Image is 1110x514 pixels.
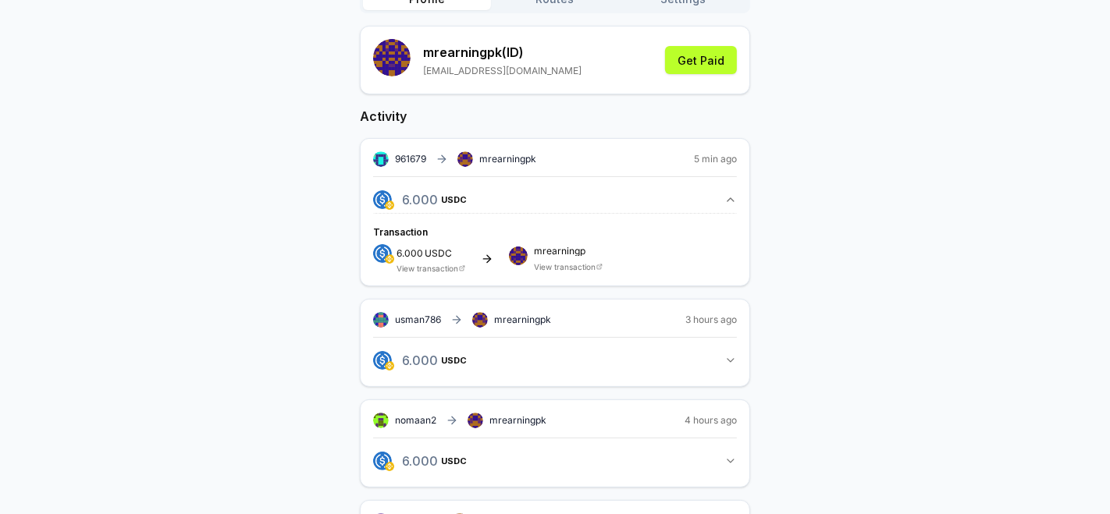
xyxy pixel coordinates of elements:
[665,46,737,74] button: Get Paid
[395,314,441,326] span: usman786
[489,414,546,427] span: mrearningpk
[534,262,596,271] a: View transaction
[494,314,551,326] span: mrearningpk
[373,351,392,370] img: logo.png
[423,43,582,62] p: mrearningpk (ID)
[373,452,392,470] img: logo.png
[479,153,536,165] span: mrearningpk
[534,246,603,256] span: mrearningp
[385,361,394,370] img: logo.png
[423,65,582,77] p: [EMAIL_ADDRESS][DOMAIN_NAME]
[425,249,452,258] span: USDC
[373,244,392,263] img: logo.png
[395,414,436,427] span: nomaan2
[373,226,428,238] span: Transaction
[685,414,737,427] span: 4 hours ago
[373,213,737,273] div: 6.000USDC
[373,448,737,474] button: 6.000USDC
[360,107,750,126] h2: Activity
[373,190,392,209] img: logo.png
[397,264,458,273] a: View transaction
[694,153,737,165] span: 5 min ago
[397,247,423,259] span: 6.000
[385,200,394,210] img: logo.png
[385,254,394,264] img: logo.png
[373,347,737,374] button: 6.000USDC
[373,186,737,213] button: 6.000USDC
[385,462,394,471] img: logo.png
[395,153,426,165] span: 961679
[685,314,737,326] span: 3 hours ago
